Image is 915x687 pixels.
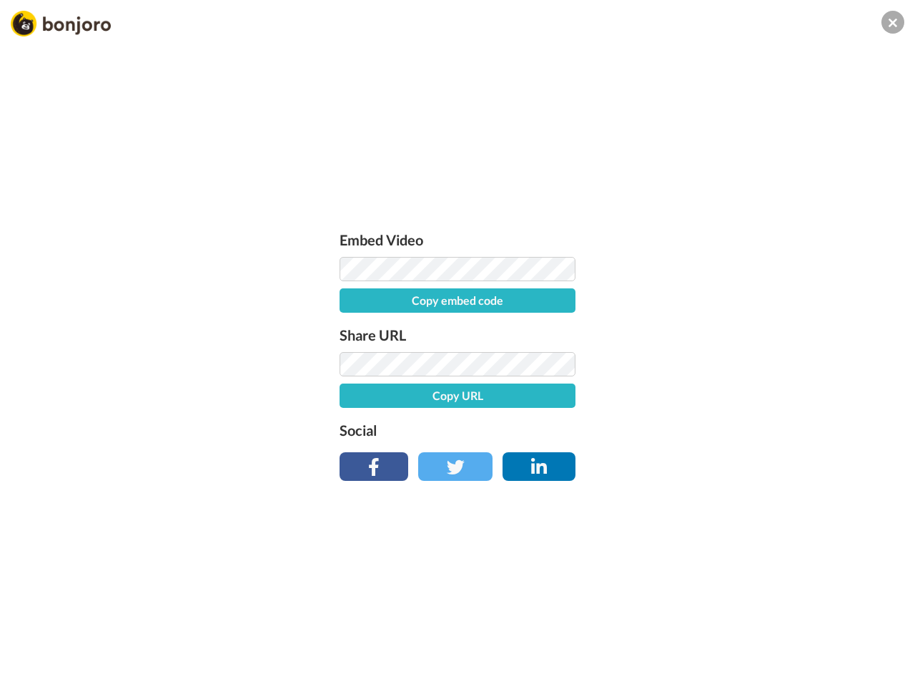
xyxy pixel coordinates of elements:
[340,228,575,251] label: Embed Video
[340,419,575,442] label: Social
[340,323,575,346] label: Share URL
[11,11,111,36] img: Bonjoro Logo
[340,384,575,408] button: Copy URL
[340,288,575,313] button: Copy embed code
